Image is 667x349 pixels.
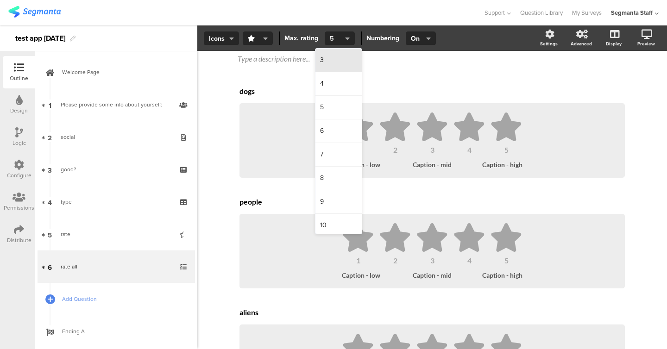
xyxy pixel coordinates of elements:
div: Type a description here... [238,54,627,63]
span: Ending A [62,327,181,336]
div: 1 [342,257,374,264]
span: Caption - high [482,271,522,279]
span: Welcome Page [62,68,181,77]
span: 9 [320,197,324,206]
span: On [411,34,429,44]
img: segmanta logo [8,6,61,18]
p: dogs [239,87,625,95]
div: test app [DATE] [15,31,65,46]
div: 2 [379,146,411,154]
div: Please provide some info about yourself: [61,100,171,109]
button: On [406,31,436,45]
span: 3 [320,56,324,65]
div: Settings [540,40,558,47]
a: Welcome Page [38,56,195,88]
span: Caption - mid [413,161,452,168]
div: Display [606,40,622,47]
span: 3 [48,164,52,174]
div: 5 [490,257,522,264]
p: aliens [239,308,625,317]
a: Ending A [38,315,195,348]
a: 3 good? [38,153,195,186]
span: 2 [48,132,52,142]
span: 4 [320,79,324,88]
div: Numbering [366,33,399,43]
div: Max. rating [284,33,318,43]
span: 5 [330,34,343,44]
span: 6 [48,262,52,272]
div: rate [61,230,171,239]
div: type [61,197,171,206]
span: 6 [320,126,324,136]
div: Logic [13,139,26,147]
button: 5 [325,31,355,45]
span: 5 [320,103,324,112]
div: 4 [453,146,485,154]
div: Outline [10,74,28,82]
span: Caption - high [482,161,522,168]
div: Distribute [7,236,31,244]
div: 4 [453,257,485,264]
a: 5 rate [38,218,195,250]
span: Caption - mid [413,271,452,279]
span: 7 [320,150,323,159]
span: 5 [48,229,52,239]
a: 1 Please provide some info about yourself: [38,88,195,121]
span: Support [485,8,505,17]
p: people [239,197,625,206]
div: good? [61,165,171,174]
div: Advanced [571,40,592,47]
div: Design [10,106,28,115]
a: 2 social [38,121,195,153]
span: 4 [48,197,52,207]
div: Segmanta Staff [611,8,653,17]
span: Caption - low [342,271,380,279]
div: social [61,132,171,142]
button: Icons [204,31,239,45]
div: 3 [416,146,448,154]
div: 2 [379,257,411,264]
div: rate all [61,262,171,271]
a: 4 type [38,186,195,218]
div: 5 [490,146,522,154]
div: 3 [416,257,448,264]
div: Permissions [4,204,34,212]
span: 10 [320,221,327,230]
span: 1 [49,100,51,110]
span: 8 [320,174,324,183]
div: Configure [7,171,31,180]
div: Preview [637,40,655,47]
span: Icons [209,34,234,44]
a: 6 rate all [38,250,195,283]
span: Add Question [62,294,181,304]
